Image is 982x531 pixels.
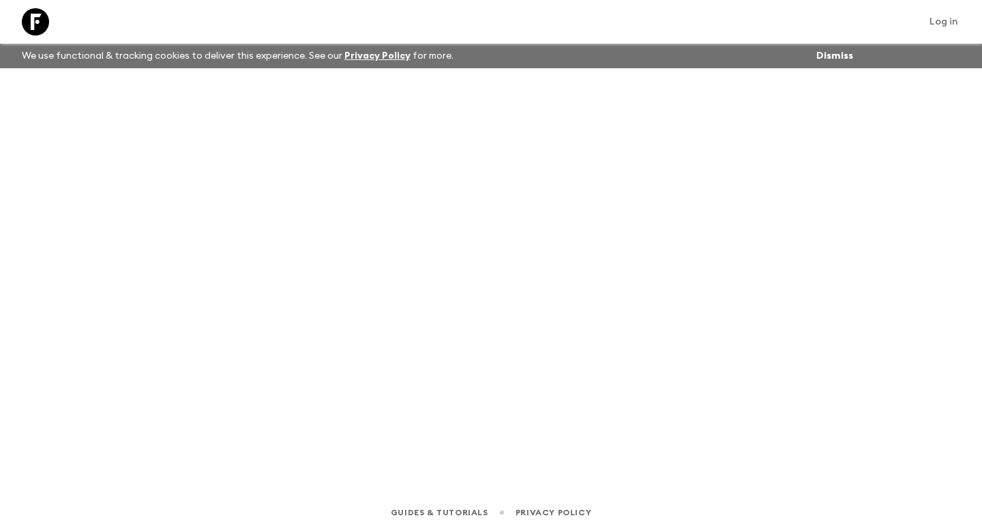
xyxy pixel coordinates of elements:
button: Dismiss [813,46,857,66]
p: We use functional & tracking cookies to deliver this experience. See our for more. [16,44,459,68]
a: Log in [922,12,966,31]
a: Privacy Policy [344,51,411,61]
a: Guides & Tutorials [391,505,488,520]
a: Privacy Policy [516,505,591,520]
